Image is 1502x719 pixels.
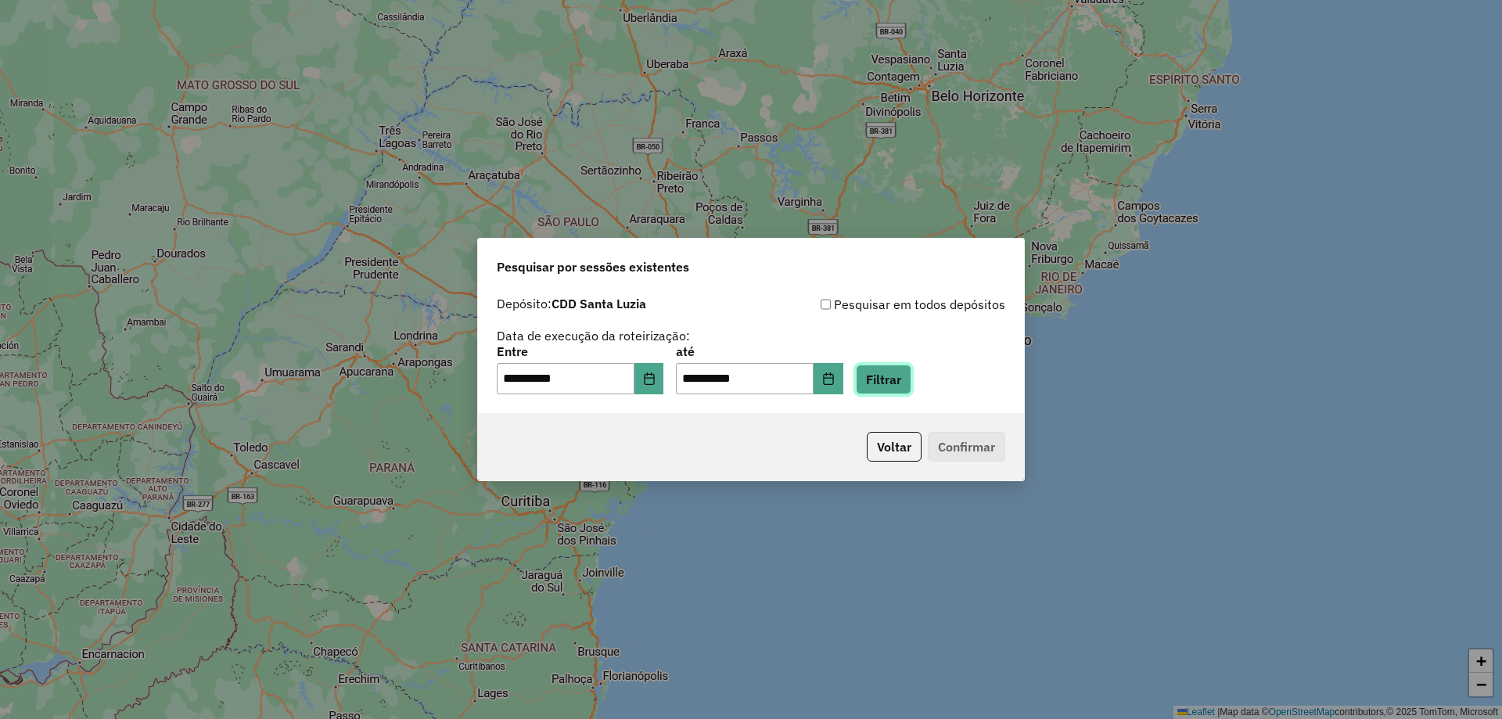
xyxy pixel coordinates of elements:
label: até [676,342,843,361]
label: Entre [497,342,663,361]
label: Data de execução da roteirização: [497,326,690,345]
strong: CDD Santa Luzia [552,296,646,311]
button: Voltar [867,432,922,462]
button: Choose Date [814,363,843,394]
span: Pesquisar por sessões existentes [497,257,689,276]
button: Filtrar [856,365,911,394]
label: Depósito: [497,294,646,313]
div: Pesquisar em todos depósitos [751,295,1005,314]
button: Choose Date [634,363,664,394]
